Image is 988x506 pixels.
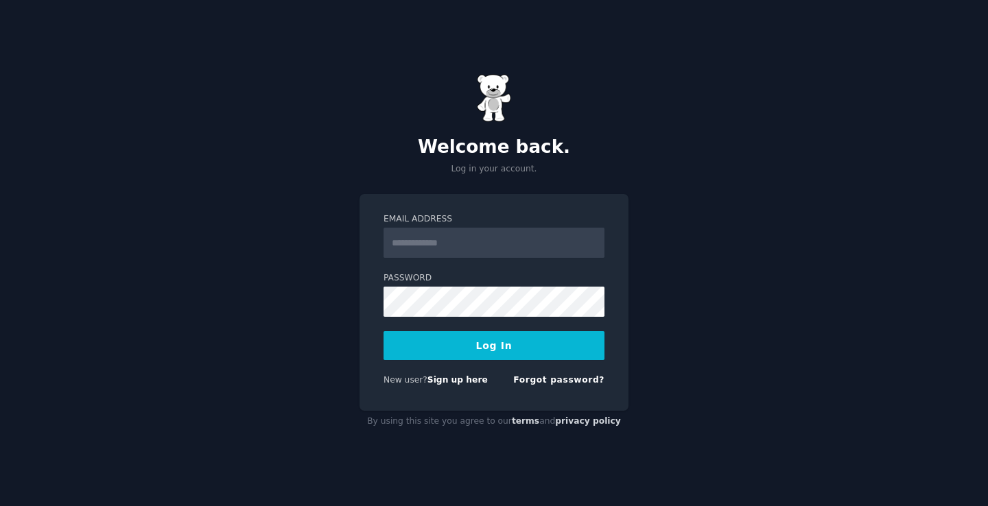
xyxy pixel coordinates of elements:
[360,411,628,433] div: By using this site you agree to our and
[384,375,427,385] span: New user?
[555,416,621,426] a: privacy policy
[360,163,628,176] p: Log in your account.
[512,416,539,426] a: terms
[360,136,628,158] h2: Welcome back.
[477,74,511,122] img: Gummy Bear
[384,331,604,360] button: Log In
[513,375,604,385] a: Forgot password?
[384,213,604,226] label: Email Address
[427,375,488,385] a: Sign up here
[384,272,604,285] label: Password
